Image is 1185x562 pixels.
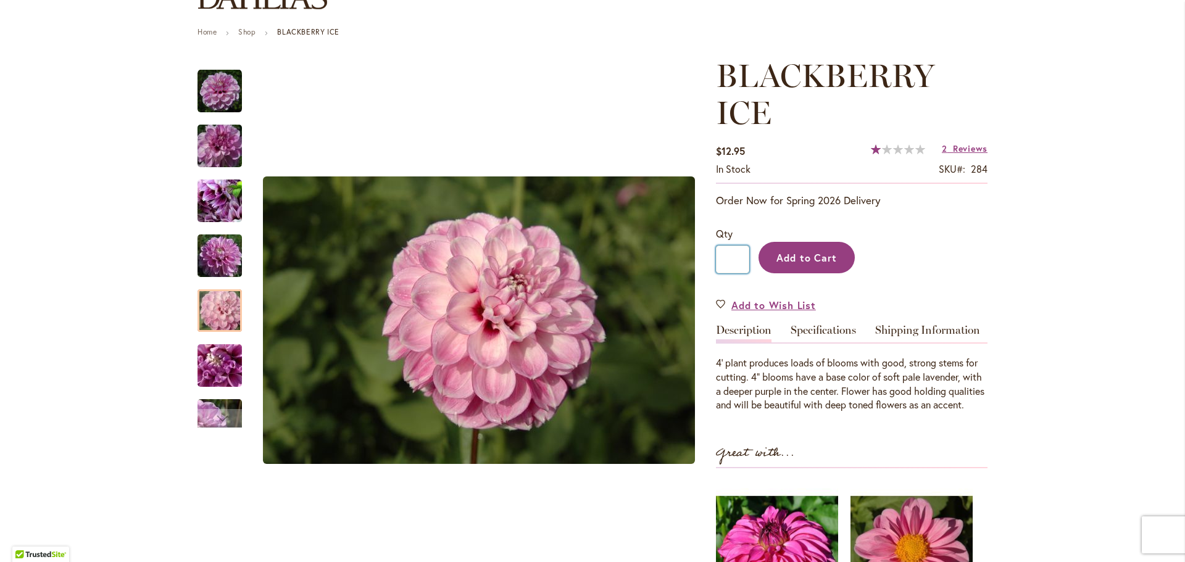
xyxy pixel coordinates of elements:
[197,167,254,222] div: BLACKBERRY ICE
[263,176,695,464] img: BLACKBERRY ICE
[197,222,254,277] div: BLACKBERRY ICE
[197,277,254,332] div: BLACKBERRY ICE
[759,242,855,273] button: Add to Cart
[716,324,987,412] div: Detailed Product Info
[716,356,987,412] div: 4' plant produces loads of blooms with good, strong stems for cutting. 4" blooms have a base colo...
[791,324,856,342] a: Specifications
[871,144,925,154] div: 20%
[971,162,987,176] div: 284
[197,332,254,387] div: BLACKBERRY ICE
[197,387,254,442] div: BLACKBERRY ICE
[776,251,838,264] span: Add to Cart
[175,168,264,234] img: BLACKBERRY ICE
[175,336,264,395] img: BLACKBERRY ICE
[197,409,242,428] div: Next
[197,27,217,36] a: Home
[175,226,264,286] img: BLACKBERRY ICE
[953,143,987,154] span: Reviews
[277,27,339,36] strong: BLACKBERRY ICE
[238,27,256,36] a: Shop
[716,227,733,240] span: Qty
[716,324,771,342] a: Description
[716,298,816,312] a: Add to Wish List
[716,144,745,157] span: $12.95
[939,162,965,175] strong: SKU
[716,162,750,176] div: Availability
[942,143,987,154] a: 2 Reviews
[175,117,264,176] img: BLACKBERRY ICE
[197,69,242,114] img: BLACKBERRY ICE
[731,298,816,312] span: Add to Wish List
[9,518,44,553] iframe: Launch Accessibility Center
[716,193,987,208] p: Order Now for Spring 2026 Delivery
[197,112,254,167] div: BLACKBERRY ICE
[716,162,750,175] span: In stock
[197,57,254,112] div: BLACKBERRY ICE
[716,56,934,132] span: BLACKBERRY ICE
[875,324,980,342] a: Shipping Information
[716,443,795,463] strong: Great with...
[942,143,947,154] span: 2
